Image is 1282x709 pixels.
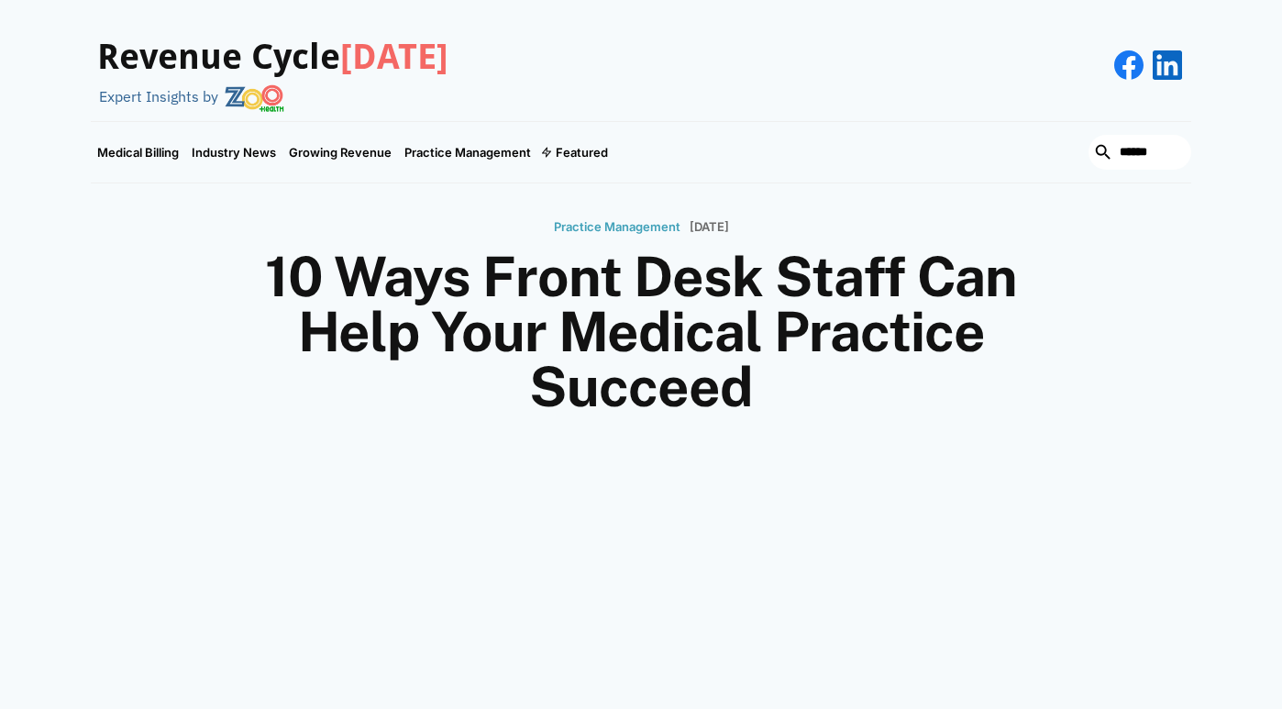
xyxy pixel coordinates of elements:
[537,122,614,183] div: Featured
[91,122,185,183] a: Medical Billing
[185,122,282,183] a: Industry News
[91,18,448,112] a: Revenue Cycle[DATE]Expert Insights by
[99,88,218,105] div: Expert Insights by
[398,122,537,183] a: Practice Management
[97,37,448,79] h3: Revenue Cycle
[690,220,729,235] p: [DATE]
[554,220,680,235] p: Practice Management
[554,211,680,241] a: Practice Management
[340,37,448,77] span: [DATE]
[201,249,1081,415] h1: 10 Ways Front Desk Staff Can Help Your Medical Practice Succeed
[282,122,398,183] a: Growing Revenue
[556,145,608,160] div: Featured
